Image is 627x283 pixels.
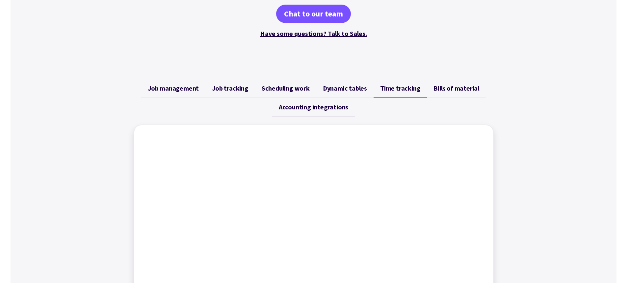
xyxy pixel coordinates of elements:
[380,84,420,92] span: Time tracking
[262,84,310,92] span: Scheduling work
[323,84,367,92] span: Dynamic tables
[260,29,367,38] a: Have some questions? Talk to Sales.
[279,103,348,111] span: Accounting integrations
[517,212,627,283] iframe: Chat Widget
[276,5,351,23] a: Chat to our team
[212,84,248,92] span: Job tracking
[148,84,199,92] span: Job management
[433,84,479,92] span: Bills of material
